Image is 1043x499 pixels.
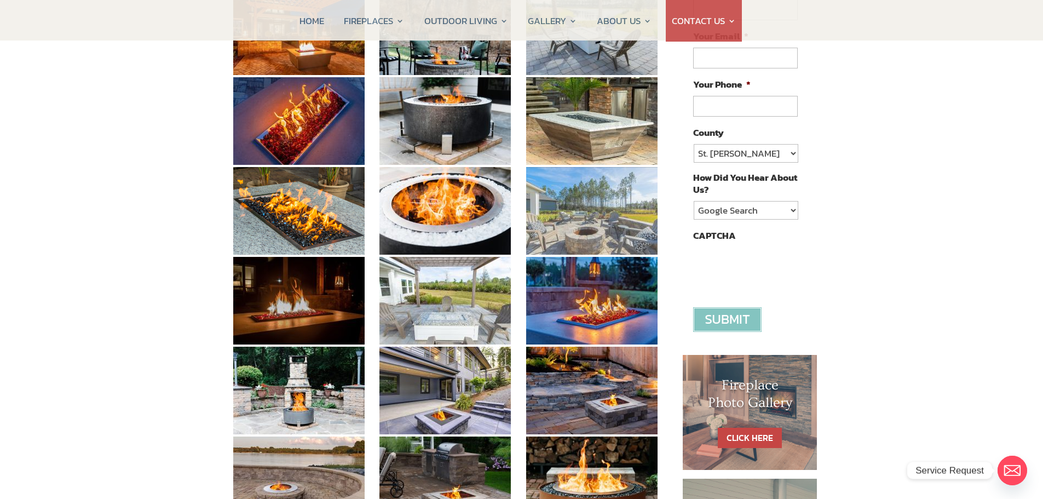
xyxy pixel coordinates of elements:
img: 9 [526,167,658,255]
img: 10 [233,257,365,345]
img: 11 [379,257,511,345]
img: 15 [526,347,658,434]
img: 5 [379,77,511,165]
label: CAPTCHA [693,230,736,242]
img: 6 [526,77,658,165]
label: Your Email [693,30,748,42]
a: CLICK HERE [718,428,782,448]
img: 8 [379,167,511,255]
input: Submit [693,307,762,332]
img: 4 [233,77,365,165]
h1: Fireplace Photo Gallery [705,377,796,416]
label: County [693,127,724,139]
a: Email [998,456,1027,485]
iframe: reCAPTCHA [693,247,860,290]
label: How Did You Hear About Us? [693,171,797,196]
img: 14 [379,347,511,434]
label: Your Phone [693,78,751,90]
img: 12 [526,257,658,345]
img: 13 [233,347,365,434]
img: 7 [233,167,365,255]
